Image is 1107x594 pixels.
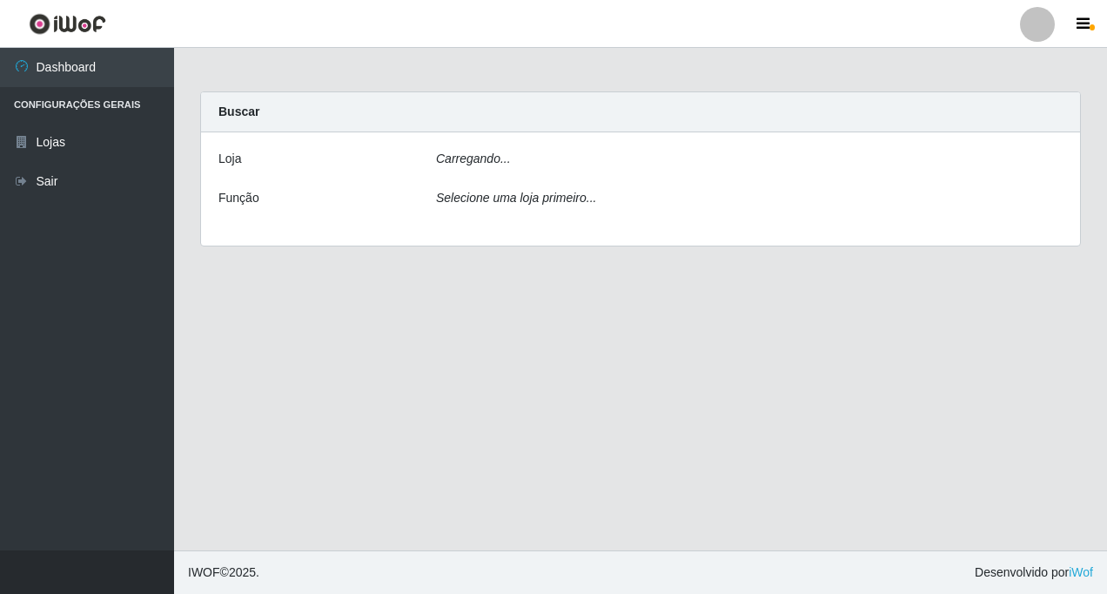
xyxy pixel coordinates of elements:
[188,565,220,579] span: IWOF
[1069,565,1093,579] a: iWof
[218,105,259,118] strong: Buscar
[436,152,511,165] i: Carregando...
[975,564,1093,582] span: Desenvolvido por
[29,13,106,35] img: CoreUI Logo
[218,150,241,168] label: Loja
[436,191,596,205] i: Selecione uma loja primeiro...
[218,189,259,207] label: Função
[188,564,259,582] span: © 2025 .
